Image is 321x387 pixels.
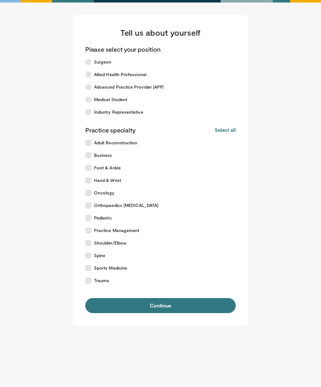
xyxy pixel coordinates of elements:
[94,152,112,158] span: Business
[215,126,236,133] button: Select all
[85,298,236,313] button: Continue
[94,96,127,103] span: Medical Student
[94,190,115,196] span: Oncology
[94,240,126,246] span: Shoulder/Elbow
[94,109,143,115] span: Industry Representative
[94,215,112,221] span: Pediatric
[94,202,158,209] span: Orthopaedics [MEDICAL_DATA]
[85,28,236,38] h3: Tell us about yourself
[94,277,109,284] span: Trauma
[85,126,135,134] p: Practice specialty
[94,84,164,90] span: Advanced Practice Provider (APP)
[94,71,146,78] span: Allied Health Professional
[85,45,160,53] p: Please select your position
[94,165,121,171] span: Foot & Ankle
[94,265,127,271] span: Sports Medicine
[94,227,139,234] span: Practice Management
[94,140,137,146] span: Adult Reconstruction
[94,59,112,65] span: Surgeon
[94,252,105,259] span: Spine
[94,177,121,183] span: Hand & Wrist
